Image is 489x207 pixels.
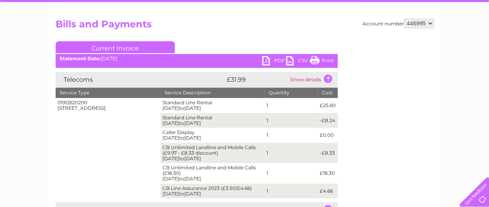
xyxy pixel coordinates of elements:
[265,163,317,183] td: 1
[420,34,431,40] a: Blog
[179,176,184,182] span: to
[288,72,338,88] td: Show details
[179,191,184,197] span: to
[339,4,394,14] a: 0333 014 3131
[265,113,317,128] td: 1
[262,56,286,67] a: PDF
[160,113,265,128] td: Standard Line Rental [DATE] [DATE]
[160,128,265,143] td: Caller Display [DATE] [DATE]
[391,34,415,40] a: Telecoms
[160,184,265,199] td: CB Line Assurance 2023 (£3.50/£4.66) [DATE] [DATE]
[160,163,265,183] td: CB Unlimited Landline and Mobile Calls (£18.30) [DATE] [DATE]
[310,56,334,67] a: Print
[179,135,184,141] span: to
[286,56,310,67] a: CSV
[265,88,317,98] th: Quantity
[160,98,265,113] td: Standard Line Rental [DATE] [DATE]
[317,98,337,113] td: £25.60
[225,72,288,88] td: £31.99
[179,105,184,111] span: to
[179,155,184,161] span: to
[436,34,456,40] a: Contact
[17,21,58,45] img: logo.png
[56,72,225,88] td: Telecoms
[317,163,337,183] td: £18.30
[56,19,434,34] h2: Bills and Payments
[463,34,481,40] a: Log out
[57,4,433,38] div: Clear Business is a trading name of Verastar Limited (registered in [GEOGRAPHIC_DATA] No. 3667643...
[265,98,317,113] td: 1
[265,184,317,199] td: 1
[317,143,337,163] td: -£8.33
[317,88,337,98] th: Cost
[56,56,338,61] div: [DATE]
[58,100,159,111] div: 01912620200 [STREET_ADDRESS]
[60,56,101,61] b: Statement Date:
[317,128,337,143] td: £0.00
[56,41,175,53] a: Current Invoice
[265,143,317,163] td: 1
[160,88,265,98] th: Service Description
[160,143,265,163] td: CB Unlimited Landline and Mobile Calls (£9.97 - £8.33 discount) [DATE] [DATE]
[56,88,161,98] th: Service Type
[363,19,434,28] div: Account number
[369,34,387,40] a: Energy
[349,34,364,40] a: Water
[179,120,184,126] span: to
[317,184,337,199] td: £4.66
[265,128,317,143] td: 1
[317,113,337,128] td: -£8.24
